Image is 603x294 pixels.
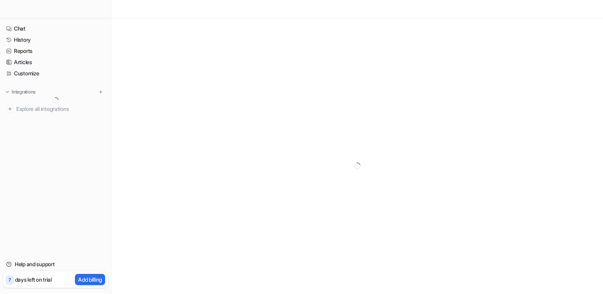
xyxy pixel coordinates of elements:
button: Add billing [75,274,105,285]
p: 7 [8,277,11,284]
p: Add billing [78,275,102,284]
a: Explore all integrations [3,104,108,114]
p: Integrations [12,89,36,95]
img: explore all integrations [6,105,14,113]
img: expand menu [5,89,10,95]
img: menu_add.svg [98,89,104,95]
a: Reports [3,46,108,56]
a: Customize [3,68,108,79]
a: Chat [3,23,108,34]
a: History [3,34,108,45]
span: Explore all integrations [16,103,105,115]
button: Integrations [3,88,38,96]
a: Help and support [3,259,108,270]
p: days left on trial [15,275,52,284]
a: Articles [3,57,108,68]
